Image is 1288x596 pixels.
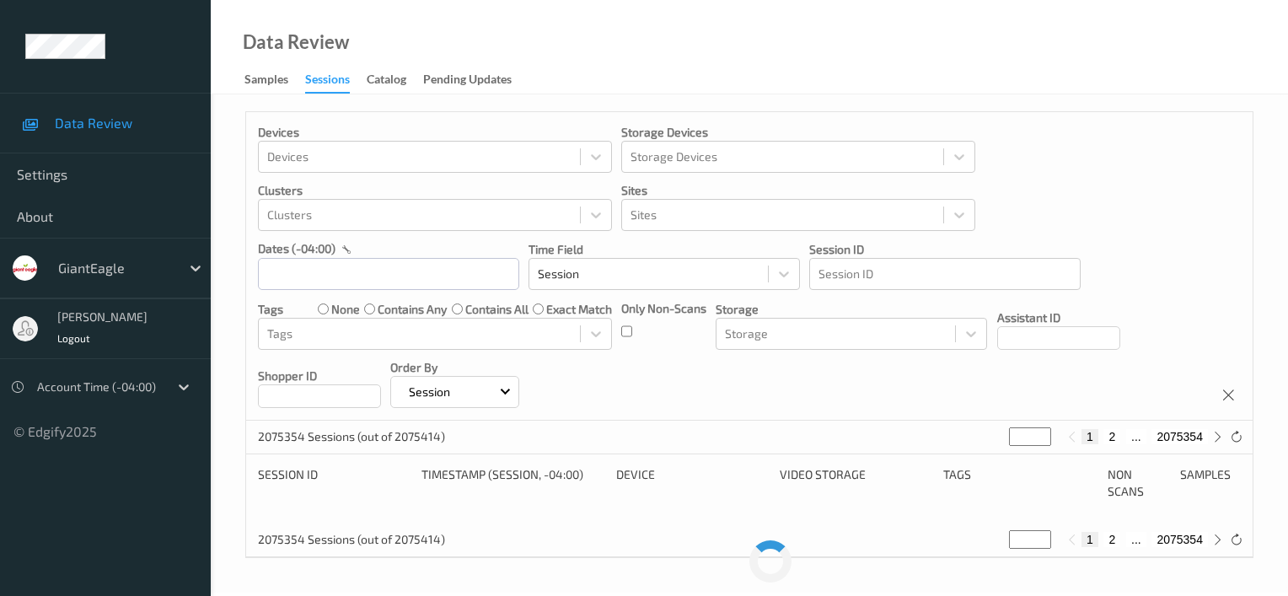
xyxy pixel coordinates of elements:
button: ... [1126,532,1146,547]
p: Sites [621,182,975,199]
button: ... [1126,429,1146,444]
div: Device [616,466,768,500]
div: Samples [244,71,288,92]
a: Sessions [305,68,367,94]
div: Pending Updates [423,71,512,92]
p: Assistant ID [997,309,1120,326]
a: Catalog [367,68,423,92]
p: Only Non-Scans [621,300,706,317]
label: contains any [378,301,447,318]
a: Pending Updates [423,68,529,92]
label: contains all [465,301,529,318]
p: Order By [390,359,519,376]
p: 2075354 Sessions (out of 2075414) [258,428,445,445]
p: Clusters [258,182,612,199]
p: Session ID [809,241,1081,258]
div: Video Storage [780,466,931,500]
label: exact match [546,301,612,318]
p: Session [403,384,456,400]
div: Data Review [243,34,349,51]
button: 1 [1081,429,1098,444]
a: Samples [244,68,305,92]
p: Tags [258,301,283,318]
div: Sessions [305,71,350,94]
p: 2075354 Sessions (out of 2075414) [258,531,445,548]
div: Tags [943,466,1095,500]
div: Catalog [367,71,406,92]
button: 2 [1103,429,1120,444]
p: Time Field [529,241,800,258]
p: Shopper ID [258,368,381,384]
button: 1 [1081,532,1098,547]
button: 2075354 [1151,532,1208,547]
div: Non Scans [1108,466,1168,500]
label: none [331,301,360,318]
div: Timestamp (Session, -04:00) [421,466,604,500]
p: Devices [258,124,612,141]
p: Storage [716,301,987,318]
button: 2 [1103,532,1120,547]
div: Session ID [258,466,410,500]
p: Storage Devices [621,124,975,141]
div: Samples [1180,466,1241,500]
p: dates (-04:00) [258,240,335,257]
button: 2075354 [1151,429,1208,444]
